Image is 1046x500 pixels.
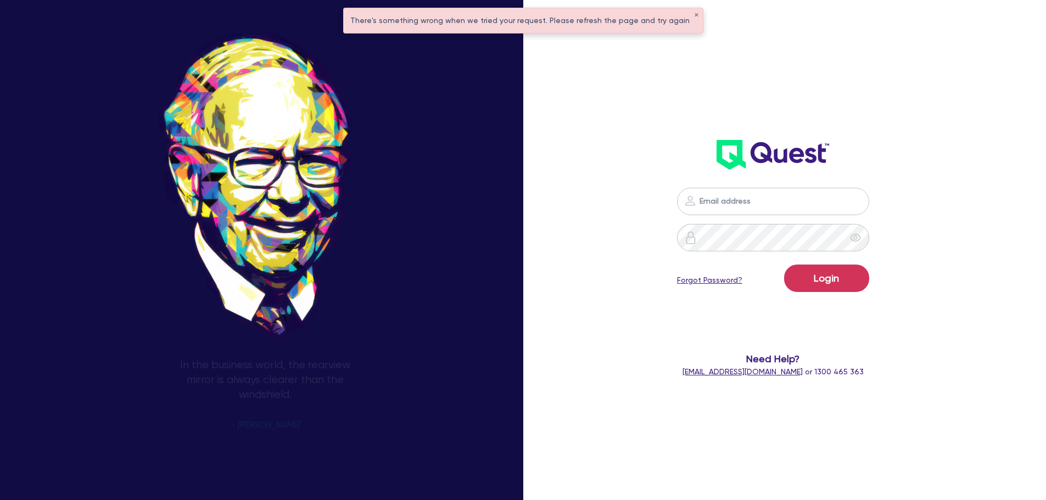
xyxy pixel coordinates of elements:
img: icon-password [684,194,697,207]
img: icon-password [684,231,697,244]
button: ✕ [694,13,698,18]
a: [EMAIL_ADDRESS][DOMAIN_NAME] [683,367,803,376]
a: Forgot Password? [677,274,742,286]
span: - [PERSON_NAME] [231,421,299,429]
input: Email address [677,188,869,215]
span: Need Help? [633,351,914,366]
img: wH2k97JdezQIQAAAABJRU5ErkJggg== [717,140,829,170]
span: eye [850,232,861,243]
div: There's something wrong when we tried your request. Please refresh the page and try again [344,8,703,33]
button: Login [784,265,869,292]
span: or 1300 465 363 [683,367,864,376]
